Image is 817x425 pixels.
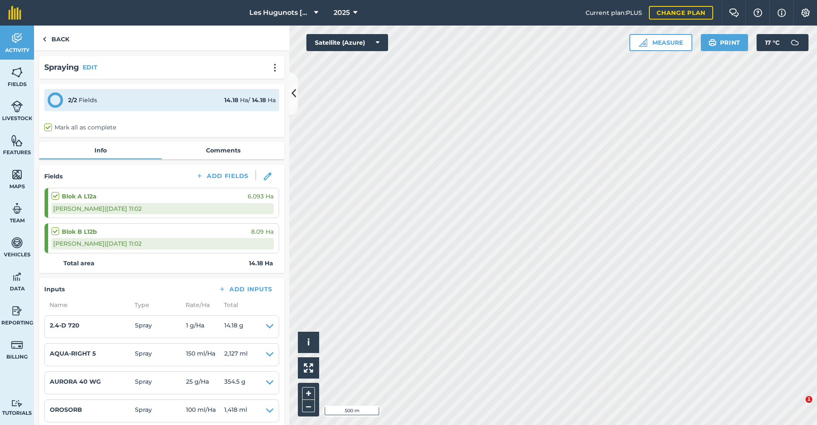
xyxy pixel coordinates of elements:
button: 17 °C [757,34,808,51]
span: 1 [806,396,812,403]
span: Spray [135,321,186,333]
strong: 14.18 Ha [249,258,273,268]
img: A cog icon [800,9,811,17]
strong: 14.18 [224,96,238,104]
div: Fields [68,95,97,105]
h4: AURORA 40 WG [50,377,135,386]
label: Mark all as complete [44,123,116,132]
button: i [298,332,319,353]
img: fieldmargin Logo [9,6,21,20]
img: Two speech bubbles overlapping with the left bubble in the forefront [729,9,739,17]
strong: Blok A L12a [62,192,97,201]
a: Change plan [649,6,713,20]
strong: Total area [63,258,94,268]
span: Spray [135,405,186,417]
h2: Spraying [44,61,79,74]
span: Current plan : PLUS [586,8,642,17]
span: 6.093 Ha [248,192,274,201]
img: svg+xml;base64,PD94bWwgdmVyc2lvbj0iMS4wIiBlbmNvZGluZz0idXRmLTgiPz4KPCEtLSBHZW5lcmF0b3I6IEFkb2JlIE... [11,304,23,317]
span: 1 g / Ha [186,321,224,333]
img: Ruler icon [639,38,647,47]
h4: AQUA-RIGHT 5 [50,349,135,358]
img: svg+xml;base64,PD94bWwgdmVyc2lvbj0iMS4wIiBlbmNvZGluZz0idXRmLTgiPz4KPCEtLSBHZW5lcmF0b3I6IEFkb2JlIE... [11,399,23,408]
h4: 2.4-D 720 [50,321,135,330]
div: Ha / Ha [224,95,276,105]
img: svg+xml;base64,PHN2ZyB4bWxucz0iaHR0cDovL3d3dy53My5vcmcvMjAwMC9zdmciIHdpZHRoPSI1NiIgaGVpZ2h0PSI2MC... [11,66,23,79]
a: Info [39,142,162,158]
img: svg+xml;base64,PHN2ZyB4bWxucz0iaHR0cDovL3d3dy53My5vcmcvMjAwMC9zdmciIHdpZHRoPSIxNyIgaGVpZ2h0PSIxNy... [777,8,786,18]
div: [PERSON_NAME] | [DATE] 11:02 [51,203,274,214]
img: svg+xml;base64,PHN2ZyB4bWxucz0iaHR0cDovL3d3dy53My5vcmcvMjAwMC9zdmciIHdpZHRoPSI1NiIgaGVpZ2h0PSI2MC... [11,134,23,147]
span: Les Hugunots [GEOGRAPHIC_DATA] [249,8,311,18]
span: 8.09 Ha [251,227,274,236]
span: 14.18 g [224,321,243,333]
span: 25 g / Ha [186,377,224,389]
span: Type [129,300,180,310]
button: Print [701,34,748,51]
a: Comments [162,142,284,158]
span: 2025 [334,8,350,18]
summary: 2.4-D 720Spray1 g/Ha14.18 g [50,321,274,333]
button: – [302,400,315,412]
div: [PERSON_NAME] | [DATE] 11:02 [51,238,274,249]
img: svg+xml;base64,PD94bWwgdmVyc2lvbj0iMS4wIiBlbmNvZGluZz0idXRmLTgiPz4KPCEtLSBHZW5lcmF0b3I6IEFkb2JlIE... [11,339,23,351]
img: svg+xml;base64,PD94bWwgdmVyc2lvbj0iMS4wIiBlbmNvZGluZz0idXRmLTgiPz4KPCEtLSBHZW5lcmF0b3I6IEFkb2JlIE... [11,100,23,113]
img: svg+xml;base64,PHN2ZyB4bWxucz0iaHR0cDovL3d3dy53My5vcmcvMjAwMC9zdmciIHdpZHRoPSIxOSIgaGVpZ2h0PSIyNC... [708,37,717,48]
img: svg+xml;base64,PHN2ZyB4bWxucz0iaHR0cDovL3d3dy53My5vcmcvMjAwMC9zdmciIHdpZHRoPSI5IiBoZWlnaHQ9IjI0Ii... [43,34,46,44]
img: svg+xml;base64,PHN2ZyB3aWR0aD0iMTgiIGhlaWdodD0iMTgiIHZpZXdCb3g9IjAgMCAxOCAxOCIgZmlsbD0ibm9uZSIgeG... [264,172,271,180]
button: Add Fields [189,170,255,182]
span: 17 ° C [765,34,780,51]
h4: Fields [44,172,63,181]
button: EDIT [83,63,97,72]
img: svg+xml;base64,PD94bWwgdmVyc2lvbj0iMS4wIiBlbmNvZGluZz0idXRmLTgiPz4KPCEtLSBHZW5lcmF0b3I6IEFkb2JlIE... [11,202,23,215]
span: 2,127 ml [224,349,248,361]
img: svg+xml;base64,PD94bWwgdmVyc2lvbj0iMS4wIiBlbmNvZGluZz0idXRmLTgiPz4KPCEtLSBHZW5lcmF0b3I6IEFkb2JlIE... [786,34,803,51]
summary: AURORA 40 WGSpray25 g/Ha354.5 g [50,377,274,389]
span: 1,418 ml [224,405,247,417]
span: 354.5 g [224,377,246,389]
img: svg+xml;base64,PD94bWwgdmVyc2lvbj0iMS4wIiBlbmNvZGluZz0idXRmLTgiPz4KPCEtLSBHZW5lcmF0b3I6IEFkb2JlIE... [11,32,23,45]
img: A question mark icon [753,9,763,17]
span: 150 ml / Ha [186,349,224,361]
iframe: Intercom live chat [788,396,808,416]
span: Spray [135,349,186,361]
h4: Inputs [44,284,65,294]
span: Total [219,300,238,310]
span: 100 ml / Ha [186,405,224,417]
button: Add Inputs [211,283,279,295]
span: Name [44,300,129,310]
strong: 2 / 2 [68,96,77,104]
summary: AQUA-RIGHT 5Spray150 ml/Ha2,127 ml [50,349,274,361]
img: Four arrows, one pointing top left, one top right, one bottom right and the last bottom left [304,363,313,373]
span: Rate/ Ha [180,300,219,310]
a: Back [34,26,78,51]
img: svg+xml;base64,PHN2ZyB4bWxucz0iaHR0cDovL3d3dy53My5vcmcvMjAwMC9zdmciIHdpZHRoPSIyMCIgaGVpZ2h0PSIyNC... [270,63,280,72]
h4: OROSORB [50,405,135,414]
img: svg+xml;base64,PHN2ZyB4bWxucz0iaHR0cDovL3d3dy53My5vcmcvMjAwMC9zdmciIHdpZHRoPSI1NiIgaGVpZ2h0PSI2MC... [11,168,23,181]
button: + [302,387,315,400]
span: i [307,337,310,347]
span: Spray [135,377,186,389]
img: svg+xml;base64,PD94bWwgdmVyc2lvbj0iMS4wIiBlbmNvZGluZz0idXRmLTgiPz4KPCEtLSBHZW5lcmF0b3I6IEFkb2JlIE... [11,236,23,249]
img: svg+xml;base64,PD94bWwgdmVyc2lvbj0iMS4wIiBlbmNvZGluZz0idXRmLTgiPz4KPCEtLSBHZW5lcmF0b3I6IEFkb2JlIE... [11,270,23,283]
button: Measure [629,34,692,51]
strong: Blok B L12b [62,227,97,236]
summary: OROSORBSpray100 ml/Ha1,418 ml [50,405,274,417]
strong: 14.18 [252,96,266,104]
button: Satellite (Azure) [306,34,388,51]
